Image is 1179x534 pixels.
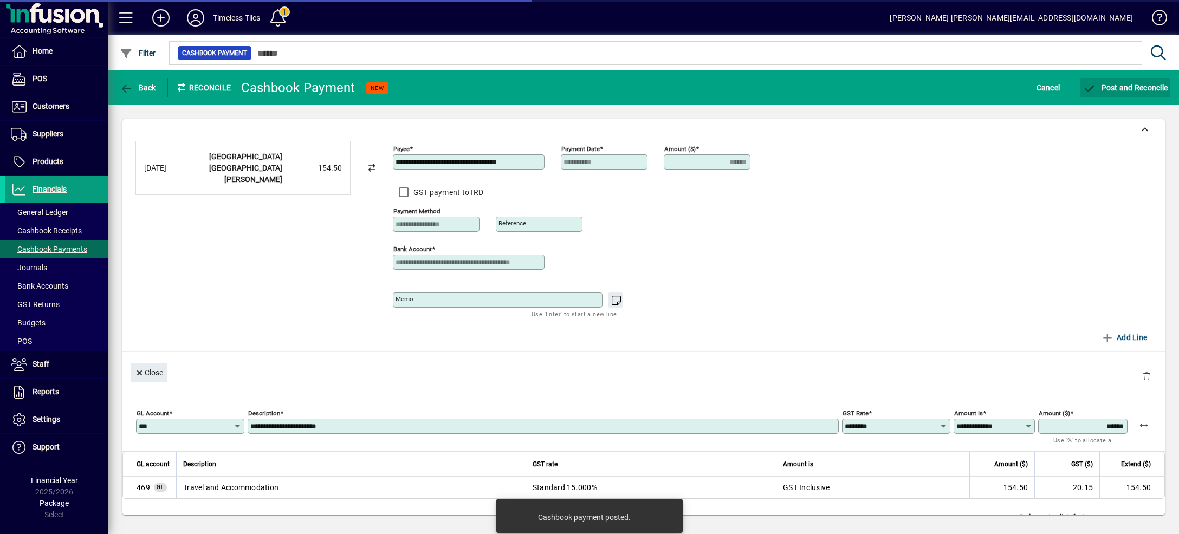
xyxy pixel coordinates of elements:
[5,93,108,120] a: Customers
[5,258,108,277] a: Journals
[5,240,108,258] a: Cashbook Payments
[393,145,410,153] mat-label: Payee
[5,121,108,148] a: Suppliers
[178,8,213,28] button: Profile
[396,295,413,303] mat-label: Memo
[5,332,108,350] a: POS
[1053,434,1119,457] mat-hint: Use '%' to allocate a percentage
[1083,83,1168,92] span: Post and Reconcile
[393,207,440,215] mat-label: Payment method
[5,351,108,378] a: Staff
[5,295,108,314] a: GST Returns
[776,477,969,498] td: GST Inclusive
[532,308,617,320] mat-hint: Use 'Enter' to start a new line
[33,185,67,193] span: Financials
[969,477,1034,498] td: 154.50
[994,458,1028,470] span: Amount ($)
[108,78,168,97] app-page-header-button: Back
[176,477,526,498] td: Travel and Accommodation
[5,406,108,433] a: Settings
[33,360,49,368] span: Staff
[33,102,69,110] span: Customers
[561,145,600,153] mat-label: Payment Date
[664,145,696,153] mat-label: Amount ($)
[31,476,78,485] span: Financial Year
[11,300,60,309] span: GST Returns
[144,162,187,174] div: [DATE]
[5,203,108,222] a: General Ledger
[168,79,233,96] div: Reconcile
[5,434,108,461] a: Support
[5,314,108,332] a: Budgets
[1037,79,1060,96] span: Cancel
[393,245,432,253] mat-label: Bank Account
[33,157,63,166] span: Products
[1014,511,1100,524] td: Balance to distribute
[954,409,983,417] mat-label: Amount is
[1121,458,1151,470] span: Extend ($)
[288,162,342,174] div: -154.50
[1034,477,1099,498] td: 20.15
[1100,511,1165,524] td: 0.00
[40,499,69,507] span: Package
[843,409,869,417] mat-label: GST rate
[890,9,1133,27] div: [PERSON_NAME] [PERSON_NAME][EMAIL_ADDRESS][DOMAIN_NAME]
[5,38,108,65] a: Home
[1097,328,1152,347] button: Add Line
[371,84,384,92] span: NEW
[1099,477,1164,498] td: 154.50
[33,387,59,396] span: Reports
[5,148,108,175] a: Products
[498,219,526,227] mat-label: Reference
[248,409,280,417] mat-label: Description
[182,48,247,58] span: Cashbook Payment
[1071,458,1093,470] span: GST ($)
[128,367,170,377] app-page-header-button: Close
[131,363,167,382] button: Close
[241,79,355,96] div: Cashbook Payment
[33,415,60,424] span: Settings
[5,222,108,240] a: Cashbook Receipts
[538,512,631,523] div: Cashbook payment posted.
[1034,78,1063,97] button: Cancel
[5,66,108,93] a: POS
[117,78,159,97] button: Back
[5,277,108,295] a: Bank Accounts
[1101,329,1148,346] span: Add Line
[120,83,156,92] span: Back
[11,282,68,290] span: Bank Accounts
[1144,2,1165,37] a: Knowledge Base
[1039,409,1070,417] mat-label: Amount ($)
[1131,412,1157,438] button: Apply remaining balance
[1133,363,1159,389] button: Delete
[183,458,216,470] span: Description
[411,187,484,198] label: GST payment to IRD
[137,482,150,493] span: Travel and Accommodation
[209,152,282,184] strong: [GEOGRAPHIC_DATA] [GEOGRAPHIC_DATA][PERSON_NAME]
[144,8,178,28] button: Add
[213,9,260,27] div: Timeless Tiles
[11,263,47,272] span: Journals
[11,318,46,327] span: Budgets
[117,43,159,63] button: Filter
[137,458,170,470] span: GL account
[137,409,169,417] mat-label: GL Account
[5,379,108,406] a: Reports
[11,245,87,253] span: Cashbook Payments
[33,442,60,451] span: Support
[33,129,63,138] span: Suppliers
[135,364,163,382] span: Close
[533,458,558,470] span: GST rate
[11,337,32,346] span: POS
[33,74,47,83] span: POS
[33,47,53,55] span: Home
[11,226,82,235] span: Cashbook Receipts
[783,458,813,470] span: Amount is
[526,477,776,498] td: Standard 15.000%
[157,484,164,490] span: GL
[11,208,68,217] span: General Ledger
[1133,371,1159,381] app-page-header-button: Delete
[120,49,156,57] span: Filter
[1080,78,1170,97] button: Post and Reconcile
